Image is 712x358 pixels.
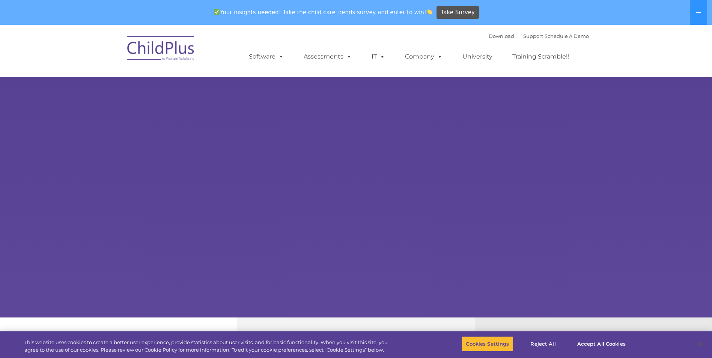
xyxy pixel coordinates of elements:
button: Reject All [520,336,567,352]
a: Company [397,49,450,64]
a: Software [241,49,291,64]
span: Take Survey [441,6,475,19]
font: | [489,33,589,39]
a: Training Scramble!! [505,49,577,64]
button: Cookies Settings [462,336,513,352]
button: Close [692,336,708,352]
a: Take Survey [437,6,479,19]
a: Download [489,33,514,39]
a: University [455,49,500,64]
a: Schedule A Demo [545,33,589,39]
a: IT [364,49,393,64]
a: Assessments [296,49,359,64]
img: 👏 [427,9,432,15]
span: Your insights needed! Take the child care trends survey and enter to win! [211,5,436,20]
img: ChildPlus by Procare Solutions [123,31,199,68]
div: This website uses cookies to create a better user experience, provide statistics about user visit... [24,339,391,353]
img: ✅ [214,9,220,15]
button: Accept All Cookies [573,336,630,352]
a: Support [523,33,543,39]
